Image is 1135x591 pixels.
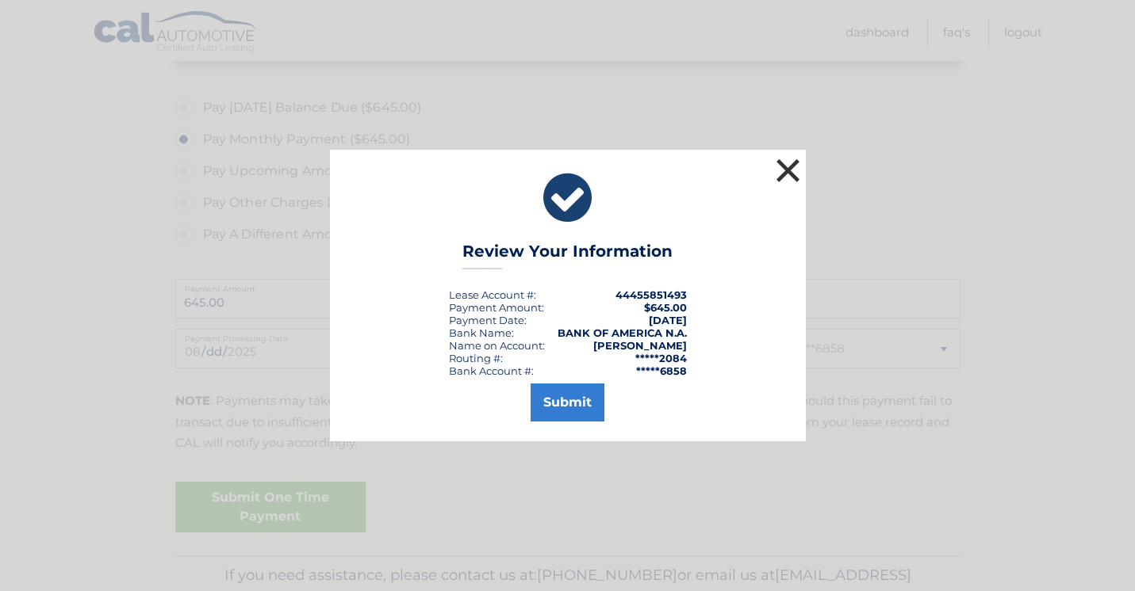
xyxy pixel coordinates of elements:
[615,288,687,301] strong: 44455851493
[462,242,673,269] h3: Review Your Information
[531,383,604,421] button: Submit
[449,326,514,339] div: Bank Name:
[449,352,503,364] div: Routing #:
[449,288,536,301] div: Lease Account #:
[449,301,544,314] div: Payment Amount:
[593,339,687,352] strong: [PERSON_NAME]
[449,314,524,326] span: Payment Date
[449,364,534,377] div: Bank Account #:
[649,314,687,326] span: [DATE]
[644,301,687,314] span: $645.00
[773,154,804,186] button: ×
[449,339,545,352] div: Name on Account:
[558,326,687,339] strong: BANK OF AMERICA N.A.
[449,314,527,326] div: :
